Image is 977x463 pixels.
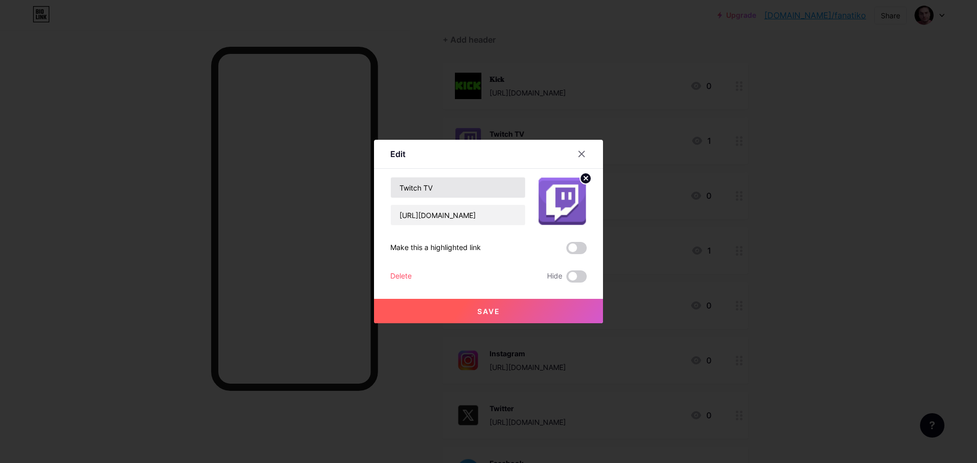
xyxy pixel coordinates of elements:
span: Save [477,307,500,316]
button: Save [374,299,603,323]
input: URL [391,205,525,225]
div: Edit [390,148,406,160]
div: Make this a highlighted link [390,242,481,254]
div: Delete [390,270,412,283]
img: link_thumbnail [538,177,587,226]
input: Title [391,177,525,198]
span: Hide [547,270,562,283]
